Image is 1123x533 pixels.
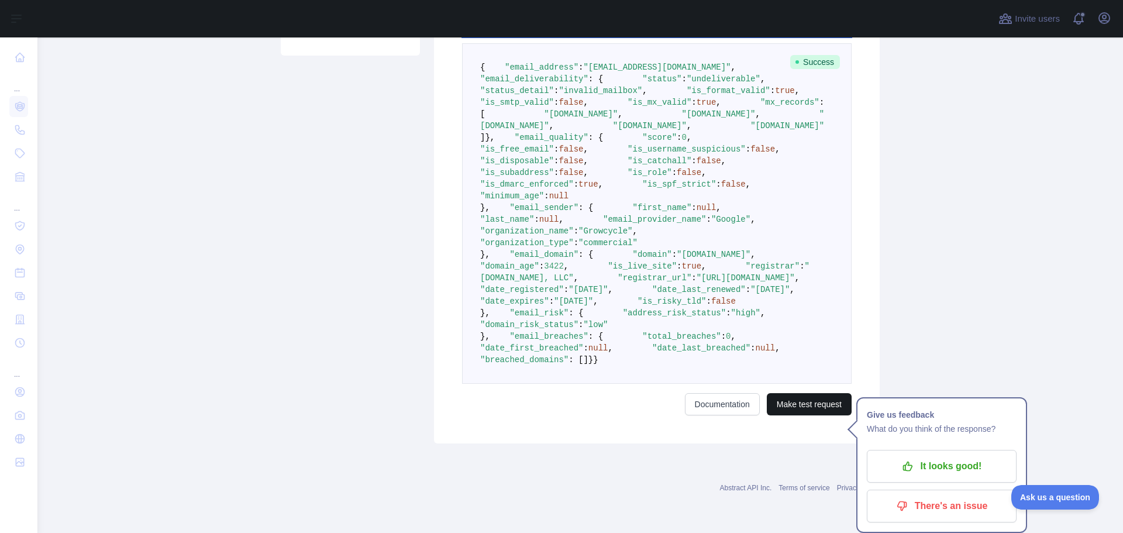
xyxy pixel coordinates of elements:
[721,332,726,341] span: :
[691,98,696,107] span: :
[677,250,750,259] span: "[DOMAIN_NAME]"
[574,180,578,189] span: :
[559,156,583,166] span: false
[677,262,681,271] span: :
[9,190,28,213] div: ...
[480,98,554,107] span: "is_smtp_valid"
[578,320,583,329] span: :
[544,191,549,201] span: :
[578,180,598,189] span: true
[746,180,750,189] span: ,
[480,215,534,224] span: "last_name"
[672,250,677,259] span: :
[677,168,701,177] span: false
[509,308,569,318] span: "email_risk"
[480,226,574,236] span: "organization_name"
[642,133,677,142] span: "score"
[515,133,588,142] span: "email_quality"
[682,109,756,119] span: "[DOMAIN_NAME]"
[716,180,721,189] span: :
[795,86,800,95] span: ,
[583,168,588,177] span: ,
[867,422,1017,436] p: What do you think of the response?
[608,262,677,271] span: "is_live_site"
[480,320,578,329] span: "domain_risk_status"
[731,63,736,72] span: ,
[750,285,790,294] span: "[DATE]"
[750,121,824,130] span: "[DOMAIN_NAME]"
[480,145,554,154] span: "is_free_email"
[554,98,559,107] span: :
[598,180,603,189] span: ,
[775,86,795,95] span: true
[480,168,554,177] span: "is_subaddress"
[707,297,711,306] span: :
[569,285,608,294] span: "[DATE]"
[603,215,706,224] span: "email_provider_name"
[539,215,559,224] span: null
[559,98,583,107] span: false
[509,332,588,341] span: "email_breaches"
[618,109,622,119] span: ,
[726,332,731,341] span: 0
[628,98,691,107] span: "is_mx_valid"
[760,74,765,84] span: ,
[554,297,593,306] span: "[DATE]"
[677,133,681,142] span: :
[750,145,775,154] span: false
[691,203,696,212] span: :
[701,262,706,271] span: ,
[767,393,852,415] button: Make test request
[711,297,736,306] span: false
[750,343,755,353] span: :
[549,297,554,306] span: :
[480,86,554,95] span: "status_detail"
[480,74,588,84] span: "email_deliverability"
[642,332,721,341] span: "total_breaches"
[480,63,485,72] span: {
[608,285,612,294] span: ,
[549,191,569,201] span: null
[480,332,490,341] span: },
[726,308,731,318] span: :
[480,238,574,247] span: "organization_type"
[480,156,554,166] span: "is_disposable"
[687,74,760,84] span: "undeliverable"
[480,355,569,364] span: "breached_domains"
[632,226,637,236] span: ,
[720,484,772,492] a: Abstract API Inc.
[554,168,559,177] span: :
[1011,485,1100,510] iframe: Toggle Customer Support
[480,180,574,189] span: "is_dmarc_enforced"
[559,168,583,177] span: false
[480,297,549,306] span: "date_expires"
[632,203,691,212] span: "first_name"
[608,343,612,353] span: ,
[716,203,721,212] span: ,
[569,355,588,364] span: : []
[618,273,691,283] span: "registrar_url"
[588,355,593,364] span: }
[574,238,578,247] span: :
[638,297,707,306] span: "is_risky_tld"
[672,168,677,177] span: :
[775,343,780,353] span: ,
[574,273,578,283] span: ,
[583,320,608,329] span: "low"
[9,70,28,94] div: ...
[685,393,760,415] a: Documentation
[750,250,755,259] span: ,
[687,133,691,142] span: ,
[578,226,632,236] span: "Growcycle"
[716,98,721,107] span: ,
[559,215,563,224] span: ,
[588,332,603,341] span: : {
[756,343,776,353] span: null
[760,308,765,318] span: ,
[996,9,1062,28] button: Invite users
[564,285,569,294] span: :
[549,121,554,130] span: ,
[697,273,795,283] span: "[URL][DOMAIN_NAME]"
[539,262,544,271] span: :
[697,98,716,107] span: true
